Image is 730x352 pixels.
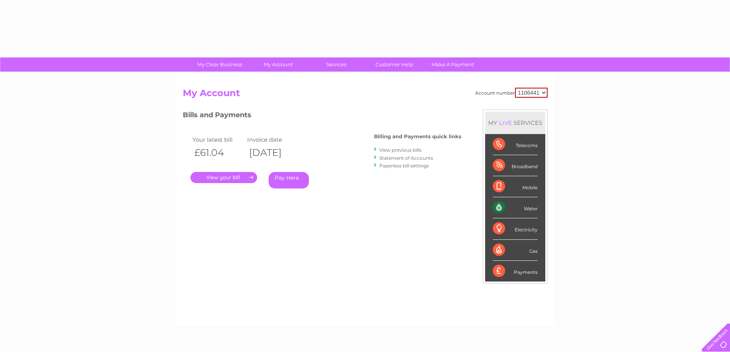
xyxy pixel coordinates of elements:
div: Mobile [493,176,538,197]
div: Account number [475,88,548,98]
a: Services [305,57,368,72]
h2: My Account [183,88,548,102]
div: Telecoms [493,134,538,155]
a: Make A Payment [421,57,484,72]
a: View previous bills [379,147,422,153]
a: . [190,172,257,183]
th: £61.04 [190,145,246,160]
th: [DATE] [245,145,300,160]
div: MY SERVICES [485,112,545,134]
td: Invoice date [245,134,300,145]
a: My Clear Business [188,57,251,72]
h4: Billing and Payments quick links [374,134,461,139]
div: LIVE [497,119,513,126]
a: Pay Here [269,172,309,188]
div: Water [493,197,538,218]
div: Payments [493,261,538,282]
a: My Account [246,57,310,72]
div: Electricity [493,218,538,239]
div: Gas [493,240,538,261]
td: Your latest bill [190,134,246,145]
a: Customer Help [363,57,426,72]
a: Paperless bill settings [379,163,429,169]
div: Broadband [493,155,538,176]
a: Statement of Accounts [379,155,433,161]
h3: Bills and Payments [183,110,461,123]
